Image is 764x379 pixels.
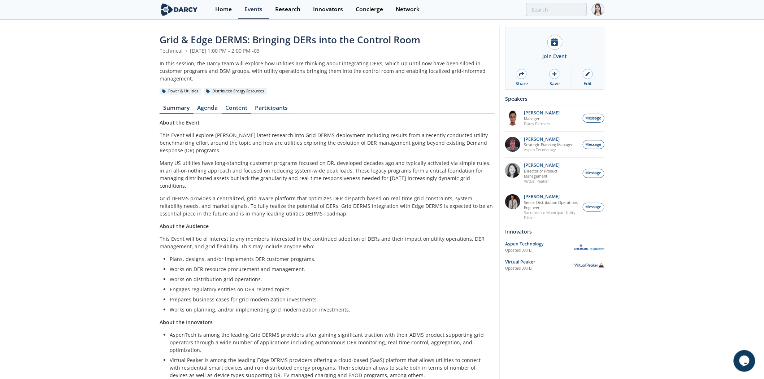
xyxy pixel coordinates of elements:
div: Innovators [313,6,343,12]
p: Many US utilities have long-standing customer programs focused on DR, developed decades ago and t... [160,159,495,189]
a: Virtual Peaker Updated[DATE] Virtual Peaker [505,259,604,271]
div: Power & Utilities [160,88,201,95]
div: Home [215,6,232,12]
p: Manager [524,116,560,121]
p: Director of Product Management [524,169,579,179]
div: Updated [DATE] [505,248,574,253]
img: accc9a8e-a9c1-4d58-ae37-132228efcf55 [505,137,520,152]
span: Message [586,116,602,121]
div: Innovators [505,225,604,238]
p: Strategic Planning Manager [524,142,573,147]
div: Share [516,80,528,87]
div: Save [550,80,560,87]
button: Message [583,169,604,178]
img: 8160f632-77e6-40bd-9ce2-d8c8bb49c0dd [505,163,520,178]
button: Message [583,140,604,149]
li: Works on distribution grid operations. [170,275,490,283]
div: Virtual Peaker [505,259,574,265]
div: Aspen Technology [505,241,574,247]
p: Darcy Partners [524,121,560,126]
p: [PERSON_NAME] [524,137,573,142]
a: Agenda [194,105,222,114]
li: AspenTech is among the leading Grid DERMS providers after gaining significant traction with their... [170,331,490,354]
span: Message [586,204,602,210]
span: Message [586,170,602,176]
strong: About the Event [160,119,200,126]
span: Grid & Edge DERMS: Bringing DERs into the Control Room [160,33,420,46]
a: Participants [251,105,292,114]
p: This Event will be of interest to any members interested in the continued adoption of DERs and th... [160,235,495,250]
div: Join Event [543,52,567,60]
a: Edit [572,65,604,90]
p: Grid DERMS provides a centralized, grid-aware platform that optimizes DER dispatch based on real-... [160,195,495,217]
li: Works on planning, and/or implementing grid modernization investments. [170,306,490,313]
p: Senior Distribution Operations Engineer [524,200,579,210]
div: Distributed Energy Resources [204,88,267,95]
div: Network [396,6,420,12]
span: Message [586,142,602,148]
li: Prepares business cases for grid modernization investments. [170,296,490,303]
li: Plans, designs, and/or implements DER customer programs. [170,255,490,263]
p: [PERSON_NAME] [524,194,579,199]
input: Advanced Search [526,3,587,16]
button: Message [583,114,604,123]
div: Technical [DATE] 1:00 PM - 2:00 PM -03 [160,47,495,55]
span: • [184,47,188,54]
a: Content [222,105,251,114]
p: Sacramento Municipal Utility District. [524,210,579,220]
iframe: chat widget [734,350,757,372]
div: Edit [583,80,592,87]
img: Aspen Technology [574,244,604,251]
img: Virtual Peaker [574,262,604,267]
li: Engages regulatory entities on DER-related topics. [170,286,490,293]
p: Virtual Peaker [524,179,579,184]
img: logo-wide.svg [160,3,199,16]
div: Updated [DATE] [505,266,574,271]
a: Aspen Technology Updated[DATE] Aspen Technology [505,241,604,253]
div: Concierge [356,6,383,12]
p: This Event will explore [PERSON_NAME] latest research into Grid DERMS deployment including result... [160,131,495,154]
p: [PERSON_NAME] [524,163,579,168]
img: 7fca56e2-1683-469f-8840-285a17278393 [505,194,520,209]
strong: About the Audience [160,223,209,230]
div: Events [244,6,262,12]
strong: About the Innovators [160,319,213,326]
div: Speakers [505,92,604,105]
li: Virtual Peaker is among the leading Edge DERMS providers offering a cloud-based (SaaS) platform t... [170,356,490,379]
li: Works on DER resource procurement and management. [170,265,490,273]
img: Profile [592,3,604,16]
img: vRBZwDRnSTOrB1qTpmXr [505,110,520,126]
p: Aspen Technology [524,147,573,152]
div: Research [275,6,300,12]
div: In this session, the Darcy team will explore how utilities are thinking about integrating DERs, w... [160,60,495,82]
a: Summary [160,105,194,114]
p: [PERSON_NAME] [524,110,560,116]
button: Message [583,203,604,212]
